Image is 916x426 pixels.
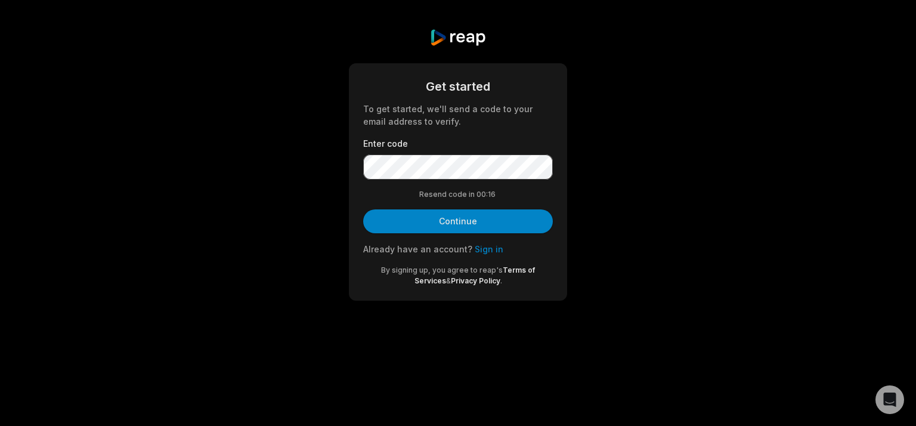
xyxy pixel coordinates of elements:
[363,137,553,150] label: Enter code
[475,244,503,254] a: Sign in
[488,189,497,200] span: 16
[451,276,500,285] a: Privacy Policy
[414,266,536,285] a: Terms of Services
[363,78,553,95] div: Get started
[363,244,472,254] span: Already have an account?
[875,385,904,414] div: Open Intercom Messenger
[446,276,451,285] span: &
[429,29,486,47] img: reap
[500,276,502,285] span: .
[363,189,553,200] div: Resend code in 00:
[363,103,553,128] div: To get started, we'll send a code to your email address to verify.
[363,209,553,233] button: Continue
[381,266,503,274] span: By signing up, you agree to reap's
